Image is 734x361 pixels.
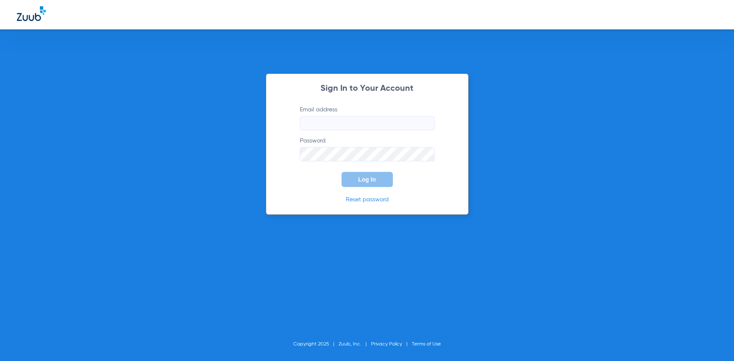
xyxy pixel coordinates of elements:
label: Email address [300,105,435,130]
input: Email address [300,116,435,130]
h2: Sign In to Your Account [287,84,447,93]
a: Reset password [346,197,389,203]
a: Terms of Use [412,342,441,347]
span: Log In [358,176,376,183]
img: Zuub Logo [17,6,46,21]
button: Log In [342,172,393,187]
label: Password [300,137,435,161]
iframe: Chat Widget [692,321,734,361]
li: Copyright 2025 [293,340,339,348]
input: Password [300,147,435,161]
li: Zuub, Inc. [339,340,371,348]
a: Privacy Policy [371,342,402,347]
